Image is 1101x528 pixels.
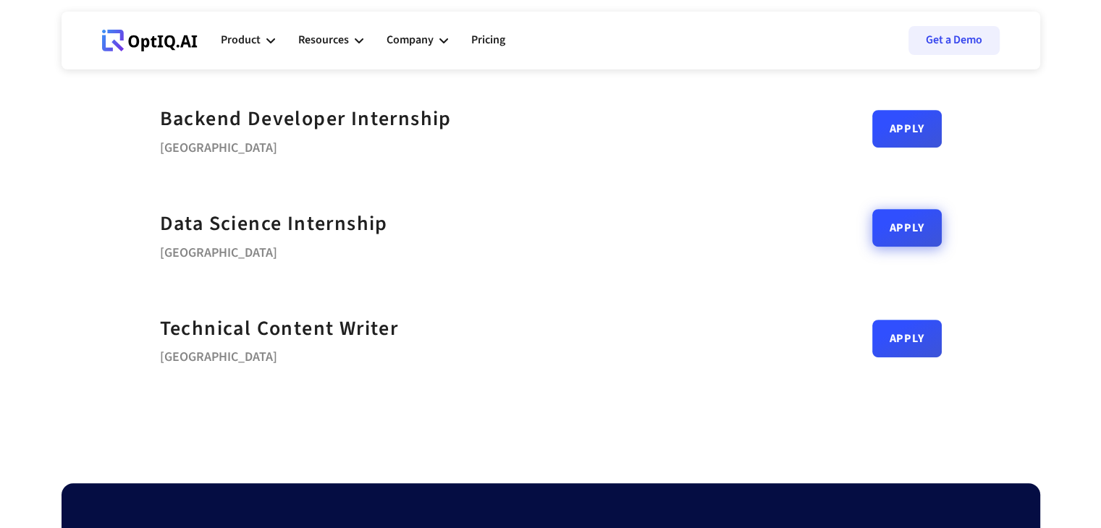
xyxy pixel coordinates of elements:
[160,344,399,365] div: [GEOGRAPHIC_DATA]
[160,314,399,343] strong: Technical Content Writer
[160,104,452,133] strong: Backend Developer Internship
[102,19,198,62] a: Webflow Homepage
[471,19,505,62] a: Pricing
[387,30,434,50] div: Company
[160,208,388,240] a: Data Science Internship
[298,19,363,62] div: Resources
[872,320,942,357] a: Apply
[160,209,388,238] strong: Data Science Internship
[160,312,399,345] a: Technical Content Writer
[872,110,942,148] a: Apply
[221,30,261,50] div: Product
[160,240,388,260] div: [GEOGRAPHIC_DATA]
[387,19,448,62] div: Company
[221,19,275,62] div: Product
[298,30,349,50] div: Resources
[908,26,1000,55] a: Get a Demo
[160,103,452,135] a: Backend Developer Internship
[872,209,942,247] a: Apply
[160,135,452,156] div: [GEOGRAPHIC_DATA]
